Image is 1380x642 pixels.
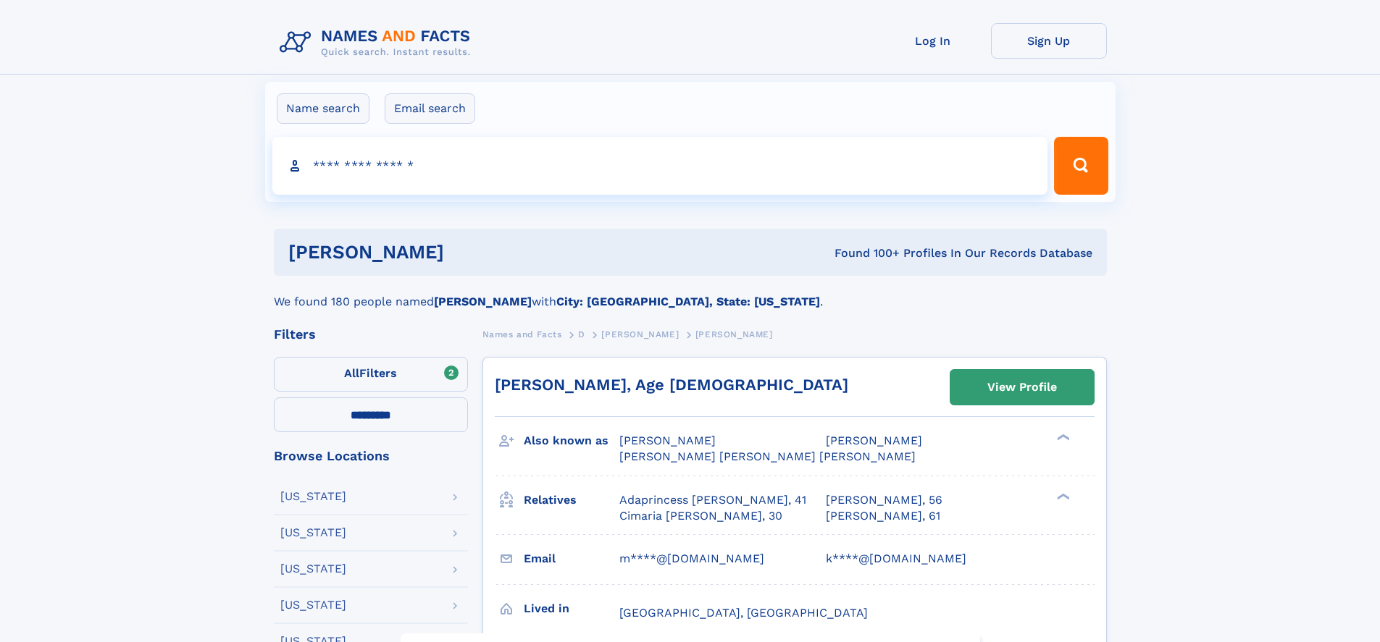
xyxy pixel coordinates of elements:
div: Browse Locations [274,449,468,463]
label: Email search [385,93,475,124]
b: City: [GEOGRAPHIC_DATA], State: [US_STATE] [556,295,820,308]
h3: Relatives [524,488,619,512]
h3: Email [524,546,619,571]
h3: Lived in [524,596,619,621]
a: [PERSON_NAME] [601,325,679,343]
span: [PERSON_NAME] [695,329,773,339]
a: Cimaria [PERSON_NAME], 30 [619,508,782,524]
div: Found 100+ Profiles In Our Records Database [639,245,1092,261]
input: search input [272,137,1048,195]
a: [PERSON_NAME], 56 [826,492,942,508]
label: Filters [274,357,468,392]
a: Sign Up [991,23,1107,59]
div: [US_STATE] [280,563,346,575]
a: [PERSON_NAME], Age [DEMOGRAPHIC_DATA] [495,376,848,394]
a: Names and Facts [482,325,562,343]
span: [GEOGRAPHIC_DATA], [GEOGRAPHIC_DATA] [619,606,868,620]
div: View Profile [987,371,1057,404]
div: Filters [274,328,468,341]
span: [PERSON_NAME] [619,434,716,447]
label: Name search [277,93,369,124]
a: [PERSON_NAME], 61 [826,508,940,524]
span: [PERSON_NAME] [601,329,679,339]
div: [US_STATE] [280,491,346,502]
span: D [578,329,585,339]
div: We found 180 people named with . [274,276,1107,311]
button: Search Button [1054,137,1108,195]
a: D [578,325,585,343]
span: [PERSON_NAME] [PERSON_NAME] [PERSON_NAME] [619,449,916,463]
b: [PERSON_NAME] [434,295,532,308]
div: ❯ [1053,433,1071,442]
img: Logo Names and Facts [274,23,482,62]
h1: [PERSON_NAME] [288,243,640,261]
div: [US_STATE] [280,599,346,611]
a: Adaprincess [PERSON_NAME], 41 [619,492,806,508]
div: ❯ [1053,491,1071,501]
a: Log In [875,23,991,59]
div: [US_STATE] [280,527,346,538]
span: All [344,366,359,380]
h3: Also known as [524,428,619,453]
span: [PERSON_NAME] [826,434,922,447]
a: View Profile [950,370,1094,405]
